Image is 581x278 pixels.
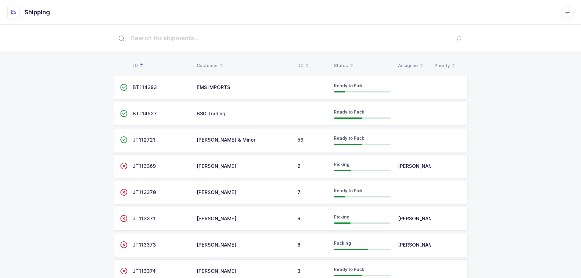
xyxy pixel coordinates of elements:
span:  [120,137,127,143]
span:  [120,163,127,169]
span: JT113370 [133,189,156,195]
span: 9 [297,215,300,222]
span: JT113373 [133,242,156,248]
span: Packing [334,240,351,246]
div: DC [297,60,327,71]
span: JT113369 [133,163,156,169]
div: Assignee [398,60,427,71]
span: [PERSON_NAME] & Minor [197,137,256,143]
span: [PERSON_NAME] [398,163,438,169]
span: [PERSON_NAME] [197,189,237,195]
span: Ready to Pick [334,188,363,193]
span: [PERSON_NAME] [398,242,438,248]
span:  [120,84,127,90]
span: [PERSON_NAME] [197,163,237,169]
span:  [120,189,127,195]
div: Priority [435,60,464,71]
span: [PERSON_NAME] [197,215,237,222]
span: Picking [334,214,350,219]
span: JT113371 [133,215,155,222]
span: 6 [297,242,300,248]
span: JT112721 [133,137,155,143]
span: [PERSON_NAME] [398,215,438,222]
span: BT114527 [133,110,157,117]
div: Status [334,60,391,71]
span: 7 [297,189,300,195]
span: Ready to Pack [334,135,364,141]
span: Ready to Pick [334,83,363,88]
span: BSD Trading [197,110,225,117]
span:  [120,268,127,274]
div: Customer [197,60,290,71]
span: [PERSON_NAME] [197,268,237,274]
span:  [120,242,127,248]
span:  [120,215,127,222]
div: ID [133,60,189,71]
span: EMS IMPORTS [197,84,230,90]
span: JT113374 [133,268,156,274]
input: Search for shipments... [114,28,468,48]
span: 59 [297,137,303,143]
h1: Shipping [24,7,50,17]
span: Ready to Pack [334,267,364,272]
span: 2 [297,163,300,169]
span: 3 [297,268,300,274]
span: [PERSON_NAME] [197,242,237,248]
span: Ready to Pack [334,109,364,114]
span: Picking [334,162,350,167]
span:  [120,110,127,117]
span: BT114393 [133,84,157,90]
